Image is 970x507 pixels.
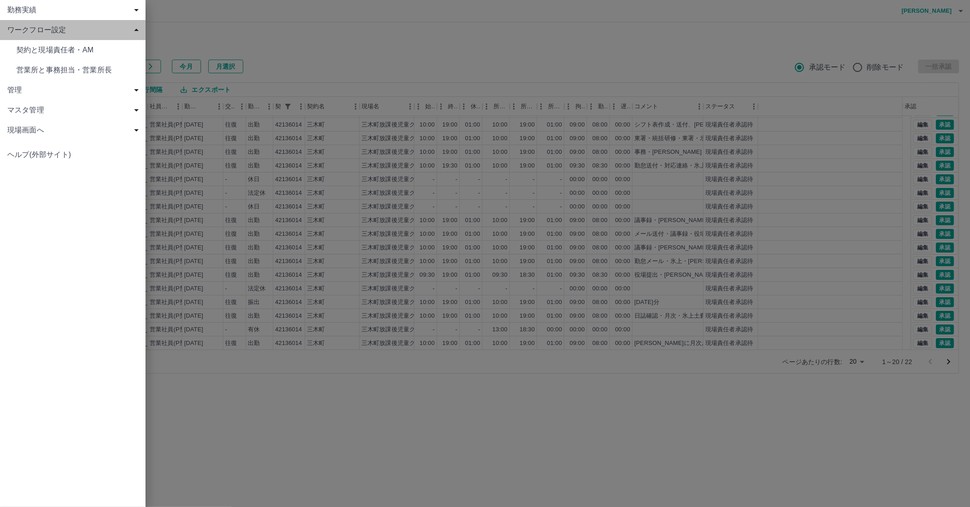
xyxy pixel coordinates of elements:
span: 勤務実績 [7,5,142,15]
span: 営業所と事務担当・営業所長 [16,65,138,76]
span: 契約と現場責任者・AM [16,45,138,56]
span: マスタ管理 [7,105,142,116]
span: ワークフロー設定 [7,25,142,35]
span: 管理 [7,85,142,96]
span: 現場画面へ [7,125,142,136]
span: ヘルプ(外部サイト) [7,149,138,160]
